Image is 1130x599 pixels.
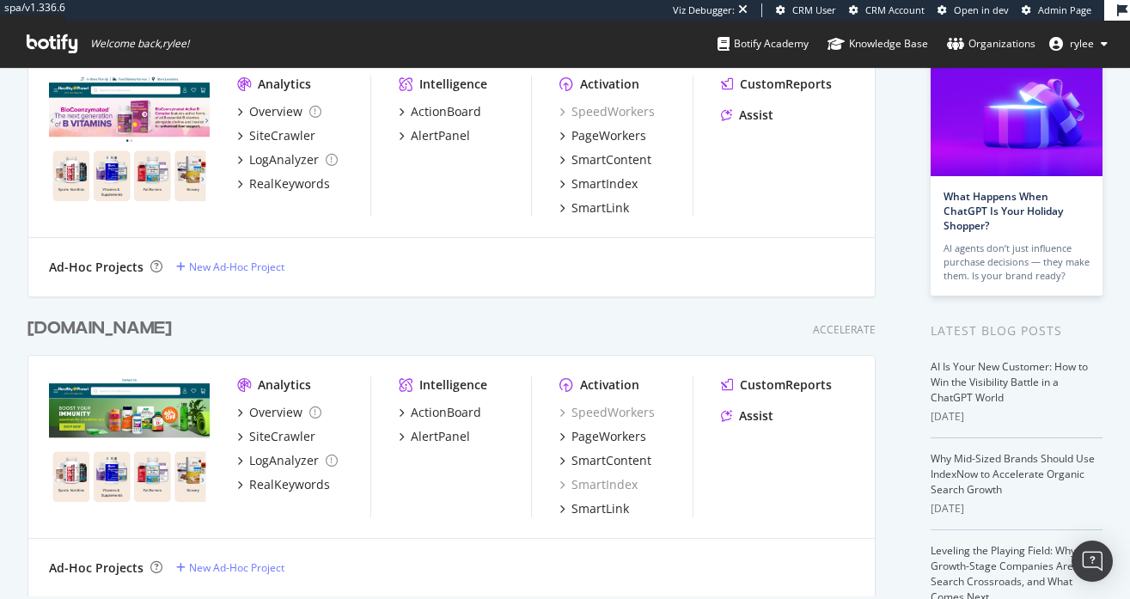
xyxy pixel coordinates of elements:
div: AI agents don’t just influence purchase decisions — they make them. Is your brand ready? [944,241,1090,283]
div: SmartIndex [571,175,638,193]
div: [DATE] [931,409,1103,425]
a: Overview [237,404,321,421]
div: AlertPanel [411,428,470,445]
a: Open in dev [938,3,1009,17]
a: Knowledge Base [828,21,928,67]
span: Admin Page [1038,3,1091,16]
a: AlertPanel [399,127,470,144]
div: [DOMAIN_NAME] [27,316,172,341]
a: LogAnalyzer [237,151,338,168]
a: Admin Page [1022,3,1091,17]
div: Intelligence [419,376,487,394]
div: RealKeywords [249,476,330,493]
div: Assist [739,407,773,425]
a: RealKeywords [237,175,330,193]
span: CRM Account [865,3,925,16]
span: Open in dev [954,3,1009,16]
div: LogAnalyzer [249,151,319,168]
div: Assist [739,107,773,124]
div: PageWorkers [571,127,646,144]
a: CRM Account [849,3,925,17]
a: CustomReports [721,76,832,93]
div: Open Intercom Messenger [1072,541,1113,582]
a: SiteCrawler [237,127,315,144]
a: ActionBoard [399,103,481,120]
div: CustomReports [740,376,832,394]
button: rylee [1035,30,1121,58]
a: CustomReports [721,376,832,394]
a: RealKeywords [237,476,330,493]
img: https://www.healthyplanetcanada.com/ [49,76,210,205]
a: [DOMAIN_NAME] [27,316,179,341]
div: CustomReports [740,76,832,93]
div: Intelligence [419,76,487,93]
div: Analytics [258,376,311,394]
span: CRM User [792,3,836,16]
a: SmartLink [559,500,629,517]
a: Organizations [947,21,1035,67]
a: Assist [721,107,773,124]
div: Viz Debugger: [673,3,735,17]
a: PageWorkers [559,428,646,445]
a: PageWorkers [559,127,646,144]
div: Overview [249,103,302,120]
a: New Ad-Hoc Project [176,560,284,575]
div: Latest Blog Posts [931,321,1103,340]
div: New Ad-Hoc Project [189,560,284,575]
a: SmartLink [559,199,629,217]
a: ActionBoard [399,404,481,421]
a: What Happens When ChatGPT Is Your Holiday Shopper? [944,189,1063,233]
a: New Ad-Hoc Project [176,260,284,274]
div: SiteCrawler [249,428,315,445]
img: healthyplanetusa.com [49,376,210,505]
div: SmartLink [571,500,629,517]
div: [DATE] [931,501,1103,516]
div: Knowledge Base [828,35,928,52]
img: What Happens When ChatGPT Is Your Holiday Shopper? [931,40,1103,176]
div: Organizations [947,35,1035,52]
a: SmartContent [559,452,651,469]
a: SiteCrawler [237,428,315,445]
div: Analytics [258,76,311,93]
div: Ad-Hoc Projects [49,259,144,276]
div: AlertPanel [411,127,470,144]
div: Botify Academy [718,35,809,52]
a: SmartContent [559,151,651,168]
div: Activation [580,76,639,93]
a: SmartIndex [559,175,638,193]
a: AI Is Your New Customer: How to Win the Visibility Battle in a ChatGPT World [931,359,1088,405]
div: LogAnalyzer [249,452,319,469]
div: Accelerate [813,322,876,337]
a: Botify Academy [718,21,809,67]
a: Overview [237,103,321,120]
div: ActionBoard [411,103,481,120]
a: CRM User [776,3,836,17]
div: ActionBoard [411,404,481,421]
a: SmartIndex [559,476,638,493]
div: RealKeywords [249,175,330,193]
div: Ad-Hoc Projects [49,559,144,577]
div: SmartContent [571,452,651,469]
a: Assist [721,407,773,425]
div: Activation [580,376,639,394]
div: SmartContent [571,151,651,168]
div: SmartLink [571,199,629,217]
div: PageWorkers [571,428,646,445]
a: SpeedWorkers [559,404,655,421]
div: New Ad-Hoc Project [189,260,284,274]
a: Why Mid-Sized Brands Should Use IndexNow to Accelerate Organic Search Growth [931,451,1095,497]
a: LogAnalyzer [237,452,338,469]
div: Overview [249,404,302,421]
div: SiteCrawler [249,127,315,144]
span: Welcome back, rylee ! [90,37,189,51]
a: AlertPanel [399,428,470,445]
a: SpeedWorkers [559,103,655,120]
span: rylee [1070,36,1094,51]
